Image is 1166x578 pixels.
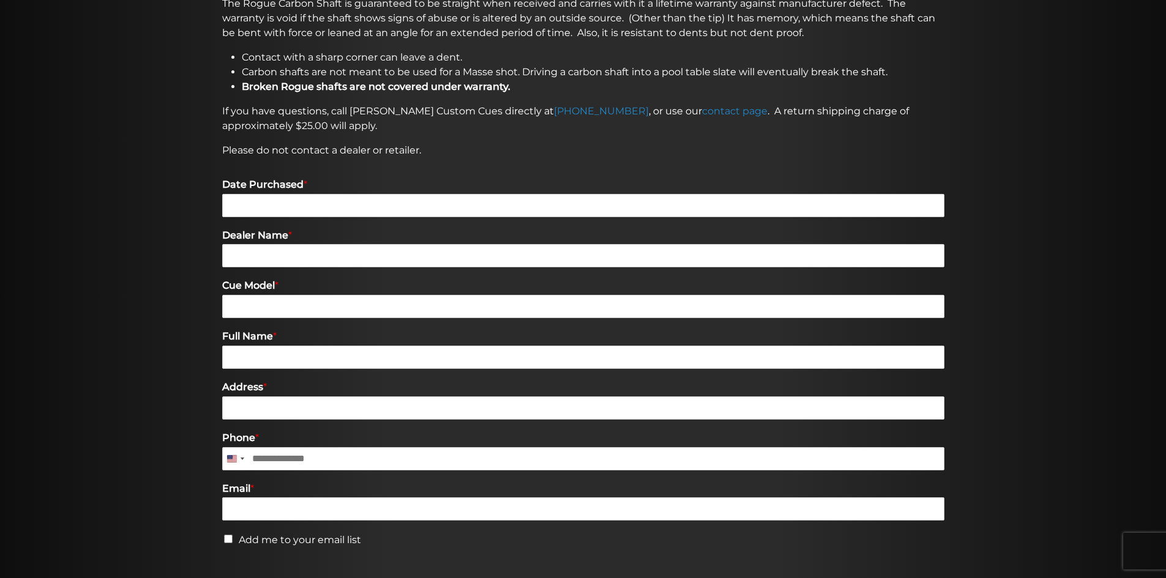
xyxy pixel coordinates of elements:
[222,447,944,470] input: Phone
[242,65,944,80] li: Carbon shafts are not meant to be used for a Masse shot. Driving a carbon shaft into a pool table...
[242,50,944,65] li: Contact with a sharp corner can leave a dent.
[242,81,510,92] strong: Broken Rogue shafts are not covered under warranty.
[222,280,944,292] label: Cue Model
[702,105,768,117] a: contact page
[222,179,944,191] label: Date Purchased
[222,447,248,470] button: Selected country
[554,105,649,117] a: [PHONE_NUMBER]
[222,432,944,445] label: Phone
[222,104,944,133] p: If you have questions, call [PERSON_NAME] Custom Cues directly at , or use our . A return shippin...
[222,330,944,343] label: Full Name
[222,483,944,495] label: Email
[222,143,944,158] p: Please do not contact a dealer or retailer.
[222,229,944,242] label: Dealer Name
[239,534,361,546] label: Add me to your email list
[222,381,944,394] label: Address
